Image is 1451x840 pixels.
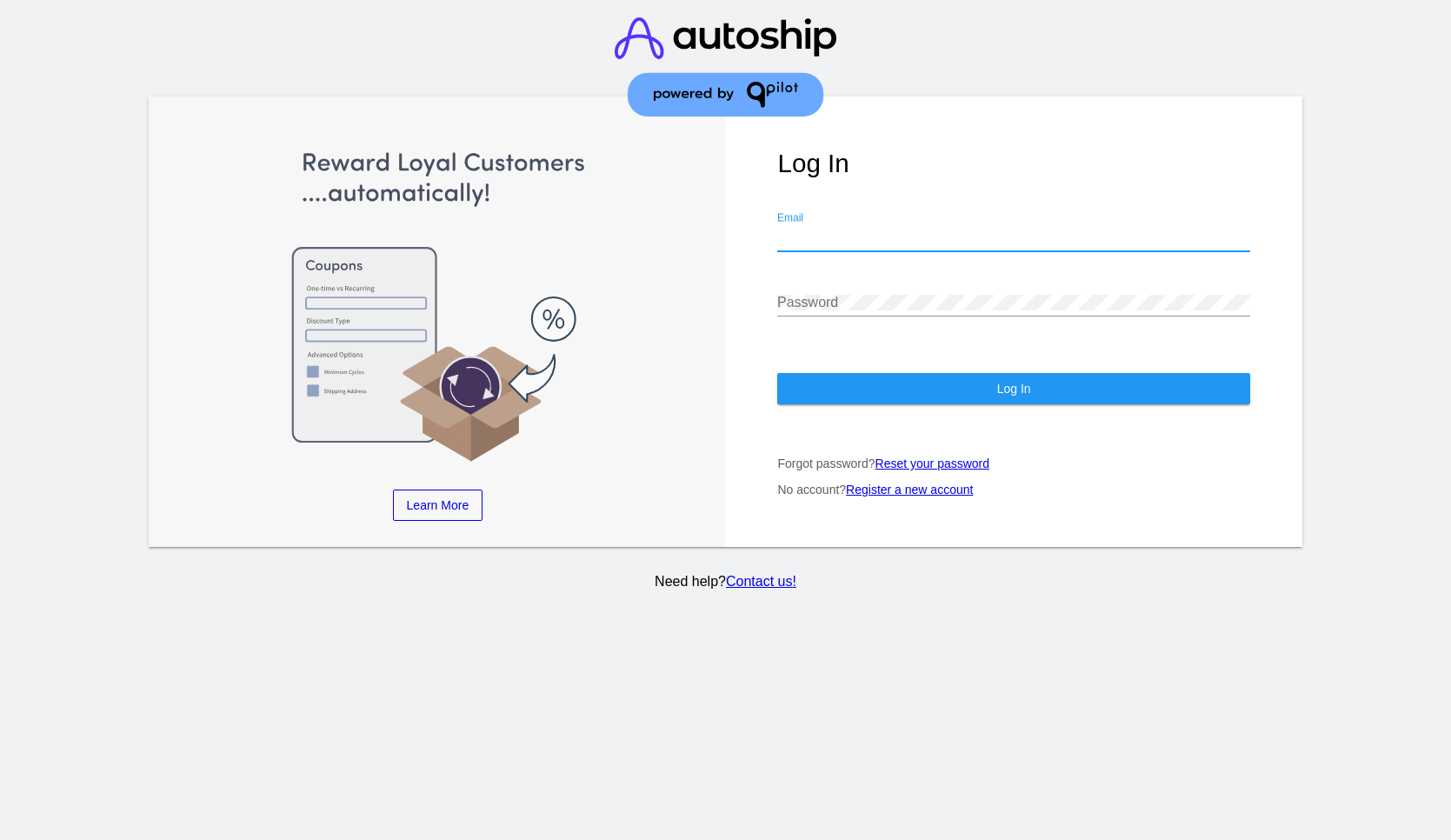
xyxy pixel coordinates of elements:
[875,457,990,470] a: Reset your password
[393,490,483,521] a: Learn More
[407,498,469,512] span: Learn More
[777,230,1249,245] input: Email
[146,574,1306,590] p: Need help?
[777,373,1249,404] button: Log In
[777,457,1249,470] p: Forgot password?
[997,382,1031,396] span: Log In
[777,483,1249,497] p: No account?
[726,574,796,589] a: Contact us!
[202,149,674,463] img: Apply Coupons Automatically to Scheduled Orders with QPilot
[846,483,973,497] a: Register a new account
[777,149,1249,178] h1: Log In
